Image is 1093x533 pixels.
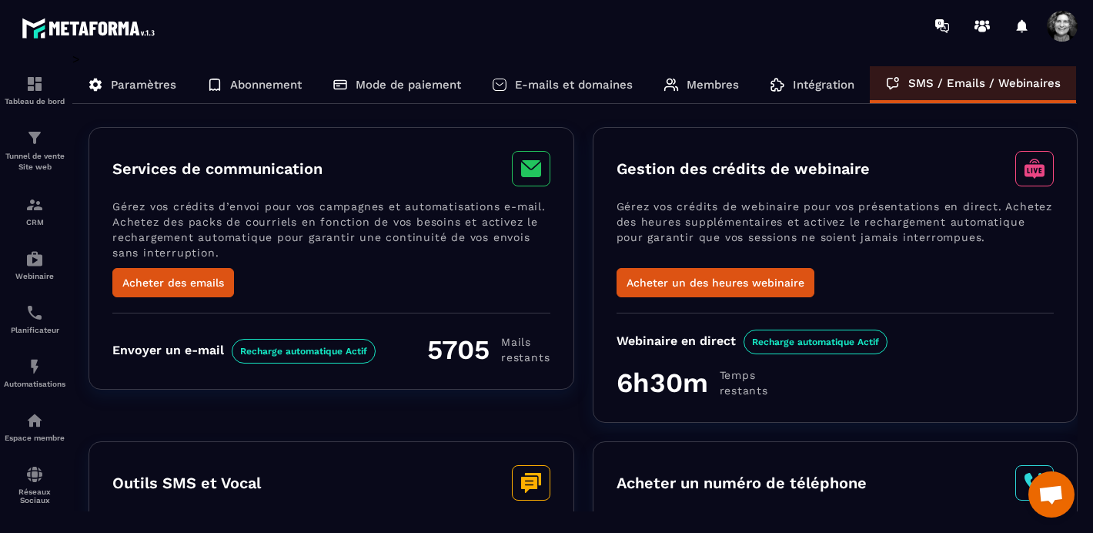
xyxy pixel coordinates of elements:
[720,367,768,383] span: Temps
[25,465,44,484] img: social-network
[4,454,65,516] a: social-networksocial-networkRéseaux Sociaux
[4,292,65,346] a: schedulerschedulerPlanificateur
[25,357,44,376] img: automations
[720,383,768,398] span: restants
[617,334,887,348] div: Webinaire en direct
[744,330,887,354] span: Recharge automatique Actif
[793,78,854,92] p: Intégration
[22,14,160,42] img: logo
[4,380,65,388] p: Automatisations
[230,78,302,92] p: Abonnement
[1028,471,1075,518] div: Ouvrir le chat
[4,117,65,184] a: formationformationTunnel de vente Site web
[4,184,65,238] a: formationformationCRM
[501,334,550,350] span: Mails
[232,339,376,364] span: Recharge automatique Actif
[25,250,44,268] img: automations
[617,199,1055,268] p: Gérez vos crédits de webinaire pour vos présentations en direct. Achetez des heures supplémentair...
[356,78,461,92] p: Mode de paiement
[4,151,65,173] p: Tunnel de vente Site web
[4,238,65,292] a: automationsautomationsWebinaire
[515,78,633,92] p: E-mails et domaines
[4,346,65,400] a: automationsautomationsAutomatisations
[4,97,65,106] p: Tableau de bord
[4,326,65,334] p: Planificateur
[25,129,44,147] img: formation
[112,474,261,492] h3: Outils SMS et Vocal
[111,78,176,92] p: Paramètres
[112,159,323,178] h3: Services de communication
[4,434,65,442] p: Espace membre
[617,367,768,399] div: 6h30m
[687,78,739,92] p: Membres
[25,75,44,93] img: formation
[4,400,65,454] a: automationsautomationsEspace membre
[25,411,44,430] img: automations
[4,272,65,280] p: Webinaire
[427,334,550,366] div: 5705
[4,63,65,117] a: formationformationTableau de bord
[617,268,814,297] button: Acheter un des heures webinaire
[908,76,1061,90] p: SMS / Emails / Webinaires
[112,343,376,357] div: Envoyer un e-mail
[617,474,867,492] h3: Acheter un numéro de téléphone
[112,199,550,268] p: Gérez vos crédits d’envoi pour vos campagnes et automatisations e-mail. Achetez des packs de cour...
[617,159,870,178] h3: Gestion des crédits de webinaire
[501,350,550,365] span: restants
[4,218,65,226] p: CRM
[25,303,44,322] img: scheduler
[112,268,234,297] button: Acheter des emails
[4,488,65,505] p: Réseaux Sociaux
[25,196,44,214] img: formation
